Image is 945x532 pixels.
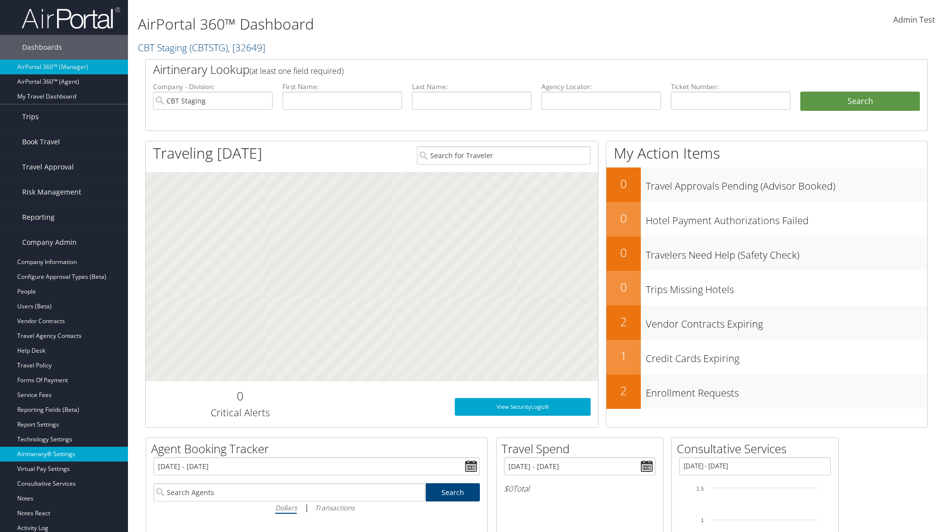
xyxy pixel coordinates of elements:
[646,278,927,297] h3: Trips Missing Hotels
[275,503,297,512] i: Dollars
[153,61,855,78] h2: Airtinerary Lookup
[504,483,513,494] span: $0
[606,202,927,236] a: 0Hotel Payment Authorizations Failed
[154,483,425,501] input: Search Agents
[606,210,641,227] h2: 0
[22,35,62,60] span: Dashboards
[701,517,704,523] tspan: 1
[646,381,927,400] h3: Enrollment Requests
[283,82,402,92] label: First Name:
[893,14,935,25] span: Admin Test
[606,271,927,305] a: 0Trips Missing Hotels
[22,104,39,129] span: Trips
[606,167,927,202] a: 0Travel Approvals Pending (Advisor Booked)
[696,486,704,492] tspan: 1.5
[22,230,77,255] span: Company Admin
[606,244,641,261] h2: 0
[606,143,927,164] h1: My Action Items
[22,155,74,179] span: Travel Approval
[606,374,927,409] a: 2Enrollment Requests
[412,82,532,92] label: Last Name:
[606,340,927,374] a: 1Credit Cards Expiring
[502,440,663,457] h2: Travel Spend
[455,398,591,416] a: View SecurityLogic®
[189,41,228,54] span: ( CBTSTG )
[504,483,656,494] h6: Total
[606,313,641,330] h2: 2
[541,82,661,92] label: Agency Locator:
[646,347,927,366] h3: Credit Cards Expiring
[153,82,273,92] label: Company - Division:
[606,236,927,271] a: 0Travelers Need Help (Safety Check)
[138,14,669,34] h1: AirPortal 360™ Dashboard
[646,312,927,331] h3: Vendor Contracts Expiring
[153,406,327,420] h3: Critical Alerts
[22,130,60,154] span: Book Travel
[22,6,120,30] img: airportal-logo.png
[671,82,790,92] label: Ticket Number:
[22,205,55,230] span: Reporting
[646,209,927,228] h3: Hotel Payment Authorizations Failed
[606,305,927,340] a: 2Vendor Contracts Expiring
[606,279,641,296] h2: 0
[606,348,641,365] h2: 1
[153,143,262,164] h1: Traveling [DATE]
[228,41,265,54] span: , [ 32649 ]
[646,174,927,193] h3: Travel Approvals Pending (Advisor Booked)
[893,5,935,35] a: Admin Test
[138,41,265,54] a: CBT Staging
[151,440,487,457] h2: Agent Booking Tracker
[154,501,480,514] div: |
[606,382,641,399] h2: 2
[153,388,327,404] h2: 0
[606,175,641,192] h2: 0
[315,503,354,512] i: Transactions
[22,180,81,204] span: Risk Management
[646,243,927,262] h3: Travelers Need Help (Safety Check)
[677,440,838,457] h2: Consultative Services
[800,92,920,111] button: Search
[426,483,480,501] a: Search
[417,146,591,165] input: Search for Traveler
[250,66,344,76] span: (at least one field required)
